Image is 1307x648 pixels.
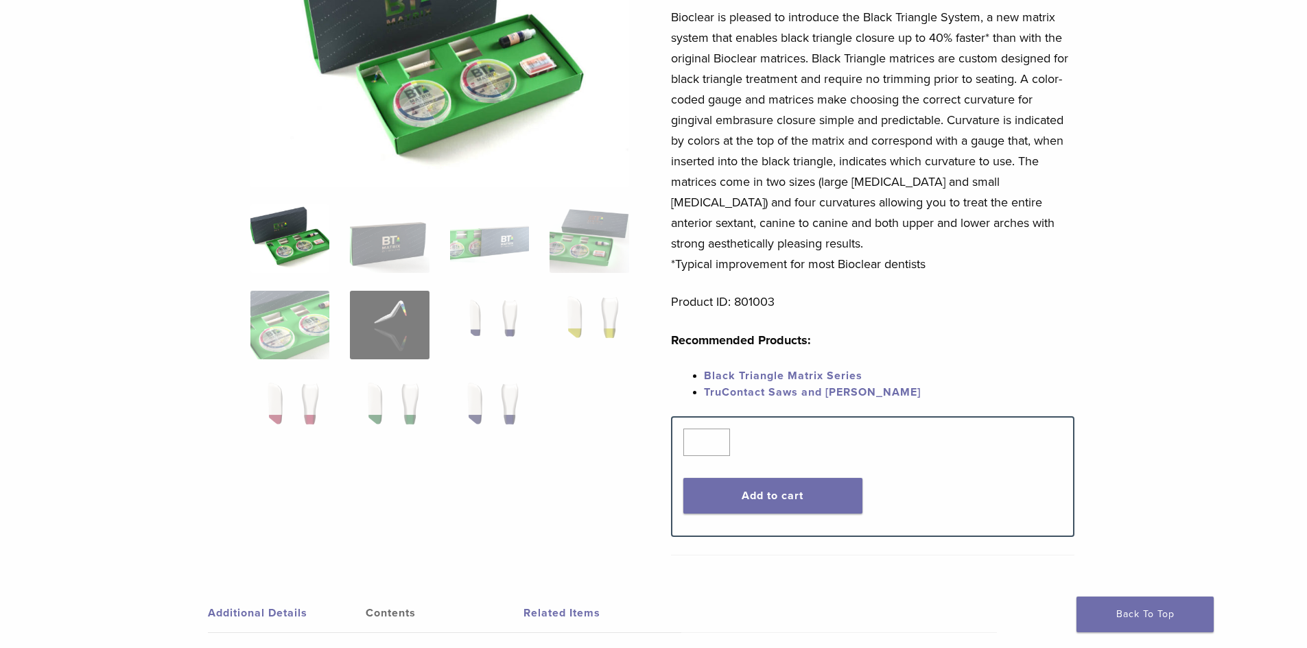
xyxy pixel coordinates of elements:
[450,204,529,273] img: Black Triangle (BT) Kit - Image 3
[550,291,628,359] img: Black Triangle (BT) Kit - Image 8
[704,385,921,399] a: TruContact Saws and [PERSON_NAME]
[671,333,811,348] strong: Recommended Products:
[683,478,862,514] button: Add to cart
[550,204,628,273] img: Black Triangle (BT) Kit - Image 4
[366,594,523,632] a: Contents
[671,291,1074,312] p: Product ID: 801003
[250,291,329,359] img: Black Triangle (BT) Kit - Image 5
[350,377,429,446] img: Black Triangle (BT) Kit - Image 10
[250,377,329,446] img: Black Triangle (BT) Kit - Image 9
[671,7,1074,274] p: Bioclear is pleased to introduce the Black Triangle System, a new matrix system that enables blac...
[450,291,529,359] img: Black Triangle (BT) Kit - Image 7
[250,204,329,273] img: Intro-Black-Triangle-Kit-6-Copy-e1548792917662-324x324.jpg
[350,291,429,359] img: Black Triangle (BT) Kit - Image 6
[208,594,366,632] a: Additional Details
[350,204,429,273] img: Black Triangle (BT) Kit - Image 2
[523,594,681,632] a: Related Items
[704,369,862,383] a: Black Triangle Matrix Series
[1076,597,1214,632] a: Back To Top
[450,377,529,446] img: Black Triangle (BT) Kit - Image 11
